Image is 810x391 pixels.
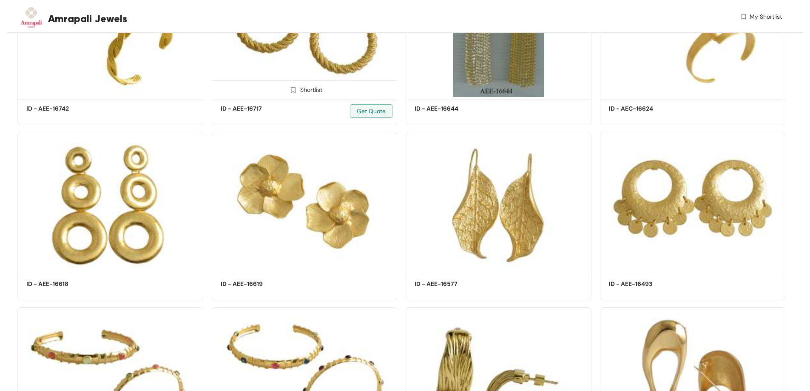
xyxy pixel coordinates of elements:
[221,280,293,288] h5: ID - AEE-16619
[289,86,297,94] img: Shortlist
[609,104,681,113] h5: ID - AEC-16624
[740,12,747,21] img: wishlist
[600,132,786,272] img: 51630767-7620-464a-8e48-2c09f5802c9b
[415,280,487,288] h5: ID - AEE-16577
[287,85,322,93] div: Shortlist
[415,104,487,113] h5: ID - AEE-16644
[609,280,681,288] h5: ID - AEE-16493
[212,132,398,272] img: 133557c1-539d-47a2-a31e-1013e401a115
[26,280,99,288] h5: ID - AEE-16618
[17,3,45,31] img: Buyer Portal
[17,132,203,272] img: c3333504-db2c-4316-afa9-046594c323e6
[221,104,293,113] h5: ID - AEE-16717
[406,132,591,272] img: b83bfb76-4805-4b9b-a081-f2586965f3c4
[350,104,392,118] button: Get Quote
[48,11,127,26] span: Amrapali Jewels
[750,12,782,21] span: My Shortlist
[357,106,386,116] span: Get Quote
[26,104,99,113] h5: ID - AEE-16742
